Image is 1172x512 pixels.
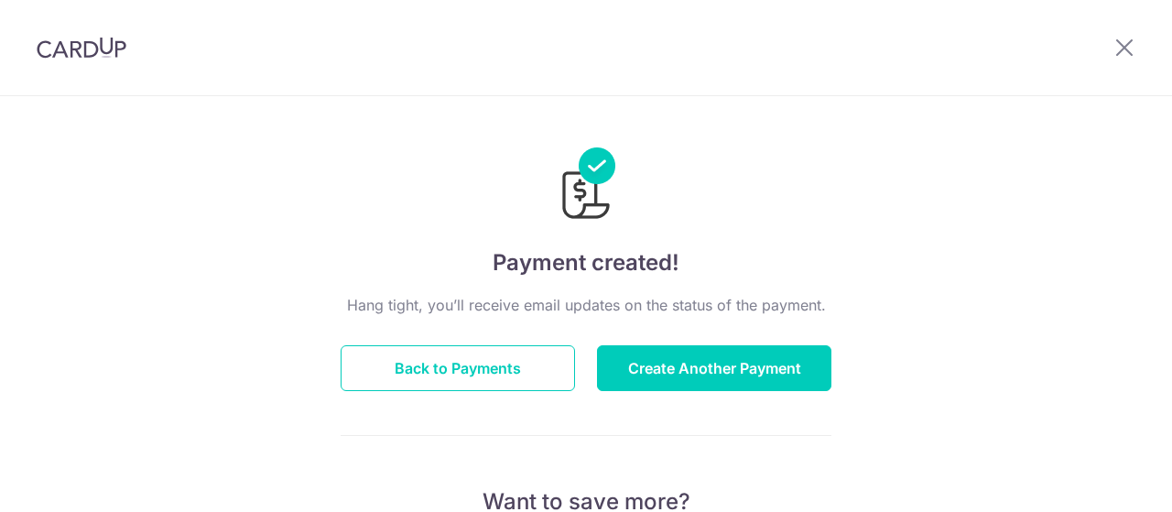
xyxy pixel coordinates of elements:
[341,246,831,279] h4: Payment created!
[37,37,126,59] img: CardUp
[341,345,575,391] button: Back to Payments
[341,294,831,316] p: Hang tight, you’ll receive email updates on the status of the payment.
[557,147,615,224] img: Payments
[597,345,831,391] button: Create Another Payment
